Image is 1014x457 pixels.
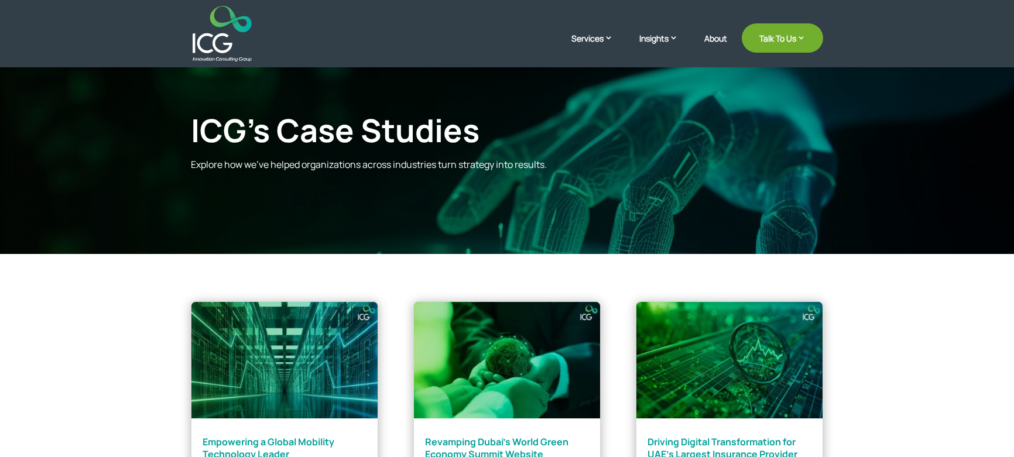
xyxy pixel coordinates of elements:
[191,301,378,418] img: Empowering a Global Mobility Technology Leader
[191,111,678,149] div: ICG’s Case Studies
[571,32,625,61] a: Services
[742,23,823,53] a: Talk To Us
[636,301,823,418] img: Driving Digital Transformation for UAE’s Largest Insurance Provider
[413,301,601,418] img: Revamping Dubai’s World Green Economy Summit Website
[193,6,252,61] img: ICG
[955,401,1014,457] iframe: Chat Widget
[639,32,690,61] a: Insights
[191,158,547,171] span: Explore how we’ve helped organizations across industries turn strategy into results.
[704,34,727,61] a: About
